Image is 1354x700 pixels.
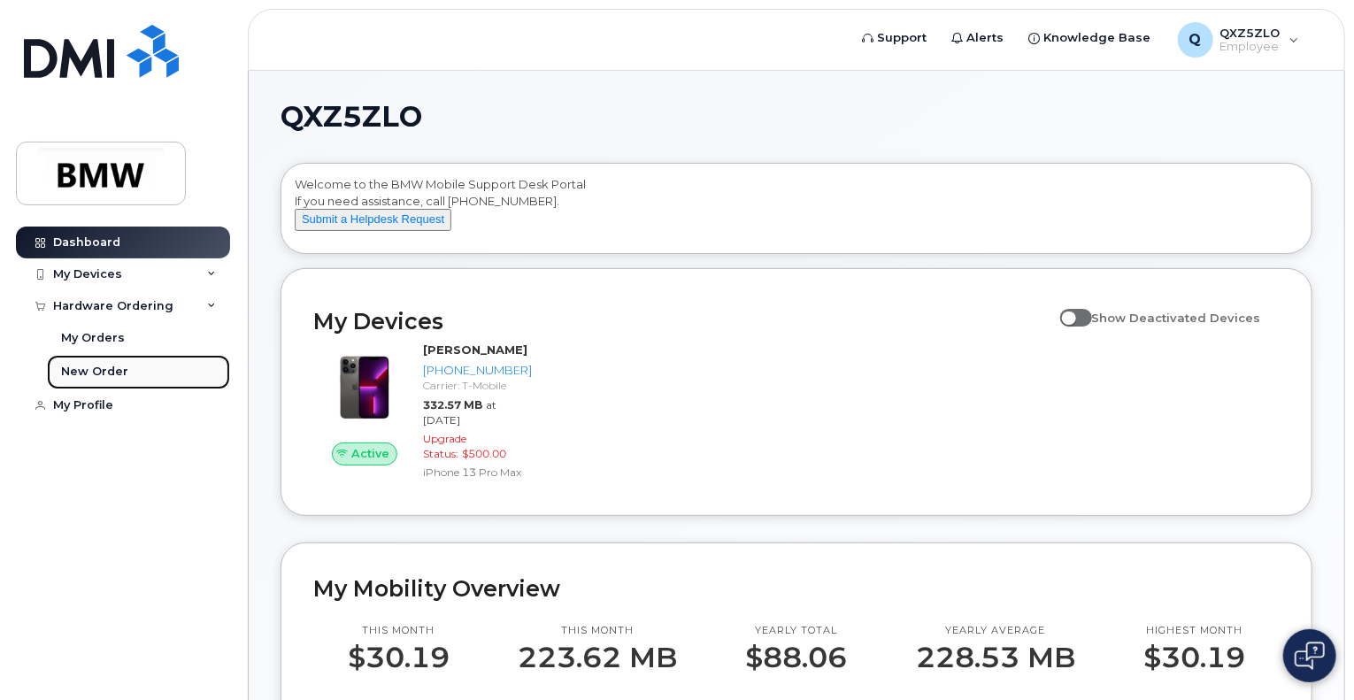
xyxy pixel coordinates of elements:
[1060,301,1074,315] input: Show Deactivated Devices
[462,447,506,460] span: $500.00
[423,432,466,460] span: Upgrade Status:
[518,642,677,673] p: 223.62 MB
[916,642,1075,673] p: 228.53 MB
[1092,311,1261,325] span: Show Deactivated Devices
[423,398,482,412] span: 332.57 MB
[1295,642,1325,670] img: Open chat
[916,624,1075,638] p: Yearly average
[295,212,451,226] a: Submit a Helpdesk Request
[746,624,848,638] p: Yearly total
[348,624,450,638] p: This month
[1143,624,1245,638] p: Highest month
[423,398,496,427] span: at [DATE]
[348,642,450,673] p: $30.19
[351,445,389,462] span: Active
[423,465,532,480] div: iPhone 13 Pro Max
[1143,642,1245,673] p: $30.19
[313,342,539,483] a: Active[PERSON_NAME][PHONE_NUMBER]Carrier: T-Mobile332.57 MBat [DATE]Upgrade Status:$500.00iPhone ...
[313,575,1280,602] h2: My Mobility Overview
[327,350,402,425] img: image20231002-3703462-oworib.jpeg
[295,209,451,231] button: Submit a Helpdesk Request
[746,642,848,673] p: $88.06
[423,362,532,379] div: [PHONE_NUMBER]
[423,378,532,393] div: Carrier: T-Mobile
[295,176,1298,247] div: Welcome to the BMW Mobile Support Desk Portal If you need assistance, call [PHONE_NUMBER].
[423,342,527,357] strong: [PERSON_NAME]
[313,308,1051,335] h2: My Devices
[281,104,422,130] span: QXZ5ZLO
[518,624,677,638] p: This month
